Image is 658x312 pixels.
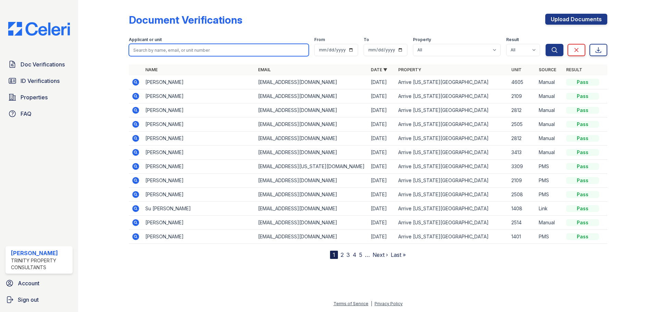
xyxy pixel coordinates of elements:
[509,132,536,146] td: 2812
[566,219,599,226] div: Pass
[395,174,508,188] td: Arrive [US_STATE][GEOGRAPHIC_DATA]
[129,14,242,26] div: Document Verifications
[255,117,368,132] td: [EMAIL_ADDRESS][DOMAIN_NAME]
[536,117,563,132] td: Manual
[509,89,536,103] td: 2109
[3,22,75,36] img: CE_Logo_Blue-a8612792a0a2168367f1c8372b55b34899dd931a85d93a1a3d3e32e68fde9ad4.png
[258,67,271,72] a: Email
[539,67,556,72] a: Source
[536,188,563,202] td: PMS
[509,188,536,202] td: 2508
[566,177,599,184] div: Pass
[21,93,48,101] span: Properties
[333,301,368,306] a: Terms of Service
[511,67,522,72] a: Unit
[509,202,536,216] td: 1408
[509,230,536,244] td: 1401
[368,230,395,244] td: [DATE]
[509,160,536,174] td: 3309
[395,117,508,132] td: Arrive [US_STATE][GEOGRAPHIC_DATA]
[395,188,508,202] td: Arrive [US_STATE][GEOGRAPHIC_DATA]
[129,44,309,56] input: Search by name, email, or unit number
[5,74,73,88] a: ID Verifications
[255,75,368,89] td: [EMAIL_ADDRESS][DOMAIN_NAME]
[391,251,406,258] a: Last »
[566,233,599,240] div: Pass
[395,103,508,117] td: Arrive [US_STATE][GEOGRAPHIC_DATA]
[566,121,599,128] div: Pass
[536,202,563,216] td: Link
[255,146,368,160] td: [EMAIL_ADDRESS][DOMAIN_NAME]
[413,37,431,42] label: Property
[506,37,519,42] label: Result
[129,37,162,42] label: Applicant or unit
[255,216,368,230] td: [EMAIL_ADDRESS][DOMAIN_NAME]
[255,230,368,244] td: [EMAIL_ADDRESS][DOMAIN_NAME]
[536,146,563,160] td: Manual
[145,67,158,72] a: Name
[255,103,368,117] td: [EMAIL_ADDRESS][DOMAIN_NAME]
[536,132,563,146] td: Manual
[368,188,395,202] td: [DATE]
[368,89,395,103] td: [DATE]
[255,89,368,103] td: [EMAIL_ADDRESS][DOMAIN_NAME]
[395,202,508,216] td: Arrive [US_STATE][GEOGRAPHIC_DATA]
[368,146,395,160] td: [DATE]
[143,89,255,103] td: [PERSON_NAME]
[566,191,599,198] div: Pass
[143,117,255,132] td: [PERSON_NAME]
[5,90,73,104] a: Properties
[395,216,508,230] td: Arrive [US_STATE][GEOGRAPHIC_DATA]
[330,251,338,259] div: 1
[509,75,536,89] td: 4605
[143,75,255,89] td: [PERSON_NAME]
[395,230,508,244] td: Arrive [US_STATE][GEOGRAPHIC_DATA]
[368,132,395,146] td: [DATE]
[5,58,73,71] a: Doc Verifications
[509,174,536,188] td: 2109
[368,103,395,117] td: [DATE]
[255,174,368,188] td: [EMAIL_ADDRESS][DOMAIN_NAME]
[368,117,395,132] td: [DATE]
[18,296,39,304] span: Sign out
[566,205,599,212] div: Pass
[11,257,70,271] div: Trinity Property Consultants
[373,251,388,258] a: Next ›
[566,149,599,156] div: Pass
[364,37,369,42] label: To
[143,202,255,216] td: Su [PERSON_NAME]
[143,230,255,244] td: [PERSON_NAME]
[536,89,563,103] td: Manual
[21,77,60,85] span: ID Verifications
[536,75,563,89] td: Manual
[143,188,255,202] td: [PERSON_NAME]
[5,107,73,121] a: FAQ
[395,89,508,103] td: Arrive [US_STATE][GEOGRAPHIC_DATA]
[566,67,582,72] a: Result
[375,301,403,306] a: Privacy Policy
[395,160,508,174] td: Arrive [US_STATE][GEOGRAPHIC_DATA]
[536,174,563,188] td: PMS
[368,202,395,216] td: [DATE]
[255,132,368,146] td: [EMAIL_ADDRESS][DOMAIN_NAME]
[353,251,356,258] a: 4
[509,103,536,117] td: 2812
[368,216,395,230] td: [DATE]
[11,249,70,257] div: [PERSON_NAME]
[21,60,65,68] span: Doc Verifications
[365,251,370,259] span: …
[566,163,599,170] div: Pass
[566,135,599,142] div: Pass
[21,110,32,118] span: FAQ
[143,160,255,174] td: [PERSON_NAME]
[143,146,255,160] td: [PERSON_NAME]
[255,188,368,202] td: [EMAIL_ADDRESS][DOMAIN_NAME]
[395,132,508,146] td: Arrive [US_STATE][GEOGRAPHIC_DATA]
[314,37,325,42] label: From
[3,293,75,307] button: Sign out
[341,251,344,258] a: 2
[255,202,368,216] td: [EMAIL_ADDRESS][DOMAIN_NAME]
[536,216,563,230] td: Manual
[536,230,563,244] td: PMS
[545,14,607,25] a: Upload Documents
